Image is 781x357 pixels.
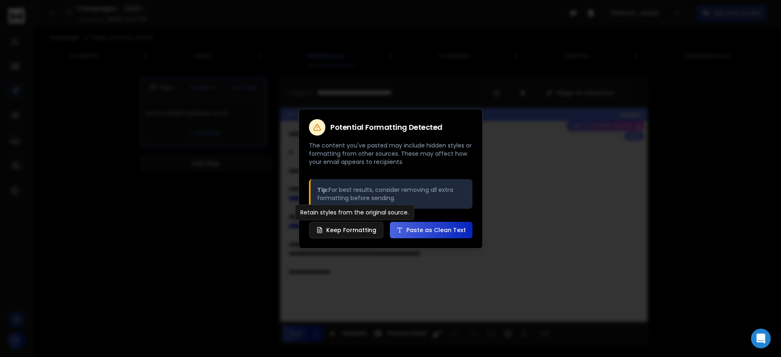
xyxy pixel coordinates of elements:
[317,186,329,194] strong: Tip:
[330,124,442,131] h2: Potential Formatting Detected
[317,186,466,202] p: For best results, consider removing all extra formatting before sending.
[751,329,771,348] div: Open Intercom Messenger
[390,222,472,238] button: Paste as Clean Text
[309,222,383,238] button: Keep Formatting
[309,141,472,166] p: The content you've pasted may include hidden styles or formatting from other sources. These may a...
[295,205,414,220] div: Retain styles from the original source.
